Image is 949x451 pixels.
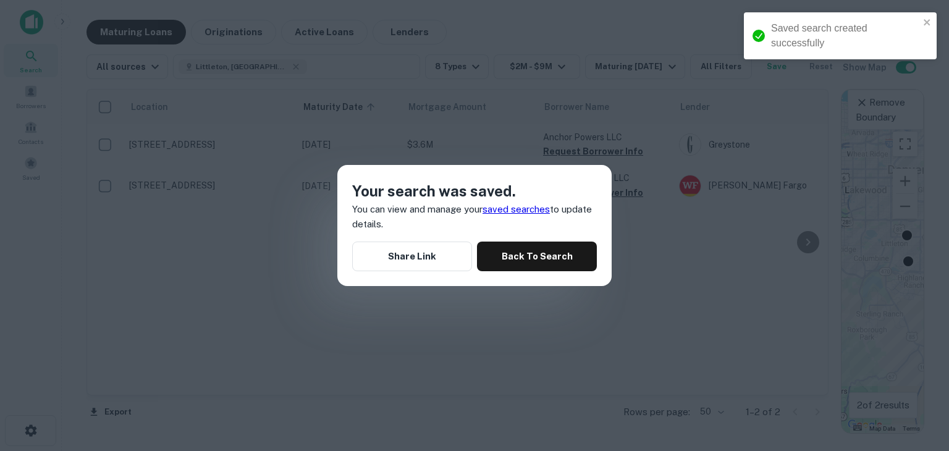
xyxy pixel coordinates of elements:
button: Back To Search [477,242,597,271]
button: Share Link [352,242,472,271]
a: saved searches [483,204,550,214]
iframe: Chat Widget [887,352,949,411]
h4: Your search was saved. [352,180,597,202]
p: You can view and manage your to update details. [352,202,597,231]
button: close [923,17,932,29]
div: Saved search created successfully [771,21,919,51]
